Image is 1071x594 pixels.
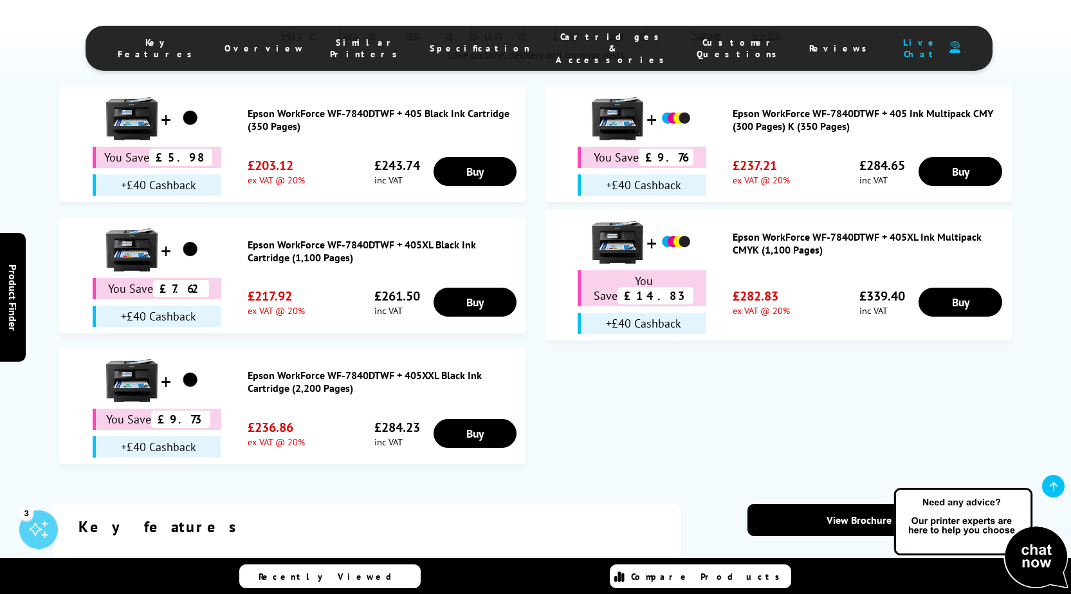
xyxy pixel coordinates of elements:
span: Similar Printers [330,37,404,60]
span: inc VAT [374,436,420,448]
img: Epson WorkForce WF-7840DTWF + 405XL Black Ink Cartridge (1,100 Pages) [106,224,158,275]
span: inc VAT [374,304,420,317]
a: View Brochure [747,504,971,536]
a: Epson WorkForce WF-7840DTWF + 405 Black Ink Cartridge (350 Pages) [248,107,520,133]
span: Product Finder [6,264,19,330]
img: Open Live Chat window [891,486,1071,591]
span: Reviews [809,42,874,54]
span: ex VAT @ 20% [248,304,305,317]
span: £284.23 [374,419,420,436]
a: Epson WorkForce WF-7840DTWF + 405 Ink Multipack CMY (300 Pages) K (350 Pages) [733,107,1005,133]
a: Compare Products [610,564,791,588]
span: £261.50 [374,288,420,304]
span: £237.21 [733,157,790,174]
img: Epson WorkForce WF-7840DTWF + 405XL Ink Multipack CMYK (1,100 Pages) [592,216,643,268]
div: You Save [578,147,706,168]
span: inc VAT [374,174,420,186]
a: Recently Viewed [239,564,421,588]
span: £243.74 [374,157,420,174]
img: Epson WorkForce WF-7840DTWF + 405XL Black Ink Cartridge (1,100 Pages) [174,234,206,266]
span: Cartridges & Accessories [556,31,671,66]
span: ex VAT @ 20% [733,304,790,317]
img: Epson WorkForce WF-7840DTWF + 405 Black Ink Cartridge (350 Pages) [106,93,158,144]
div: +£40 Cashback [93,436,221,458]
a: Buy [434,157,517,186]
div: 3 [19,506,33,520]
span: inc VAT [859,304,905,317]
span: £5.98 [149,149,212,166]
span: £217.92 [248,288,305,304]
img: Epson WorkForce WF-7840DTWF + 405 Ink Multipack CMY (300 Pages) K (350 Pages) [592,93,643,144]
img: user-headset-duotone.svg [949,41,960,53]
img: Epson WorkForce WF-7840DTWF + 405 Ink Multipack CMY (300 Pages) K (350 Pages) [660,102,692,135]
span: ex VAT @ 20% [248,436,305,448]
span: £236.86 [248,419,305,436]
div: +£40 Cashback [93,306,221,327]
div: Key features [78,517,654,537]
div: +£40 Cashback [578,174,706,196]
span: Compare Products [631,571,787,582]
div: +£40 Cashback [93,174,221,196]
span: Print/Scan/Copy/Fax [104,556,194,569]
span: £284.65 [859,157,905,174]
a: Buy [434,288,517,317]
a: Epson WorkForce WF-7840DTWF + 405XXL Black Ink Cartridge (2,200 Pages) [248,369,520,394]
a: Epson WorkForce WF-7840DTWF + 405XL Ink Multipack CMYK (1,100 Pages) [733,230,1005,256]
span: Overview [224,42,304,54]
span: ex VAT @ 20% [733,174,790,186]
img: Epson WorkForce WF-7840DTWF + 405XXL Black Ink Cartridge (2,200 Pages) [106,355,158,406]
span: Specification [430,42,530,54]
div: You Save [93,278,221,299]
img: Epson WorkForce WF-7840DTWF + 405XL Ink Multipack CMYK (1,100 Pages) [660,226,692,258]
img: Epson WorkForce WF-7840DTWF + 405 Black Ink Cartridge (350 Pages) [174,102,206,135]
span: £9.73 [151,411,210,428]
span: Up to 32ppm (A4) / Up to 16ppm (A3) Mono Print [376,556,590,569]
a: Buy [919,288,1002,317]
span: Key Features [118,37,199,60]
span: ex VAT @ 20% [248,174,305,186]
span: Live Chat [899,37,943,60]
span: inc VAT [859,174,905,186]
div: You Save [93,147,221,168]
span: £7.62 [153,280,209,297]
span: £9.76 [639,149,693,166]
span: Customer Questions [697,37,783,60]
div: +£40 Cashback [578,313,706,334]
span: £203.12 [248,157,305,174]
img: Epson WorkForce WF-7840DTWF + 405XXL Black Ink Cartridge (2,200 Pages) [174,364,206,396]
div: You Save [93,409,221,430]
span: Recently Viewed [259,571,405,582]
a: Buy [434,419,517,448]
a: Epson WorkForce WF-7840DTWF + 405XL Black Ink Cartridge (1,100 Pages) [248,238,520,264]
div: You Save [578,270,706,306]
a: Buy [919,157,1002,186]
span: £339.40 [859,288,905,304]
span: £282.83 [733,288,790,304]
span: £14.83 [618,287,693,304]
